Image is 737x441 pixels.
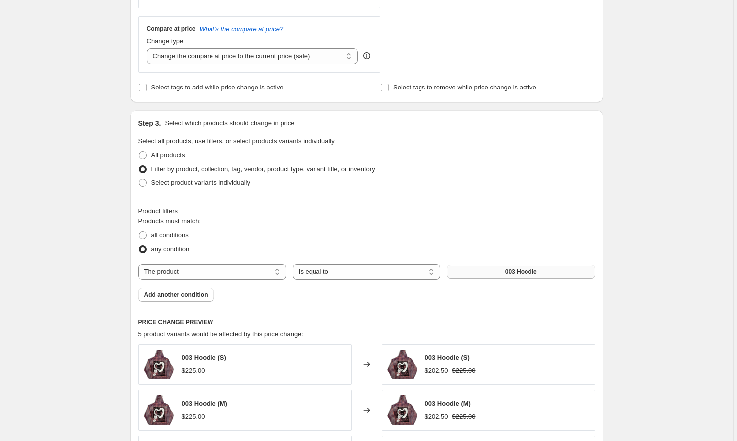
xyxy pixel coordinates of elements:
[151,151,185,159] span: All products
[138,217,201,225] span: Products must match:
[151,179,250,186] span: Select product variants individually
[362,51,372,61] div: help
[425,400,471,407] span: 003 Hoodie (M)
[182,354,226,361] span: 003 Hoodie (S)
[182,400,227,407] span: 003 Hoodie (M)
[447,265,595,279] button: 003 Hoodie
[387,350,417,379] img: IMG_2545_80x.png
[138,330,303,338] span: 5 product variants would be affected by this price change:
[452,366,476,376] strike: $225.00
[138,318,595,326] h6: PRICE CHANGE PREVIEW
[151,84,284,91] span: Select tags to add while price change is active
[147,25,196,33] h3: Compare at price
[505,268,537,276] span: 003 Hoodie
[151,245,190,253] span: any condition
[151,231,189,239] span: all conditions
[147,37,184,45] span: Change type
[182,412,205,422] div: $225.00
[165,118,294,128] p: Select which products should change in price
[452,412,476,422] strike: $225.00
[138,118,161,128] h2: Step 3.
[138,288,214,302] button: Add another condition
[138,206,595,216] div: Product filters
[393,84,536,91] span: Select tags to remove while price change is active
[182,366,205,376] div: $225.00
[425,412,448,422] div: $202.50
[387,395,417,425] img: IMG_2545_80x.png
[151,165,375,173] span: Filter by product, collection, tag, vendor, product type, variant title, or inventory
[144,291,208,299] span: Add another condition
[425,366,448,376] div: $202.50
[200,25,284,33] button: What's the compare at price?
[144,395,174,425] img: IMG_2545_80x.png
[138,137,335,145] span: Select all products, use filters, or select products variants individually
[144,350,174,379] img: IMG_2545_80x.png
[425,354,470,361] span: 003 Hoodie (S)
